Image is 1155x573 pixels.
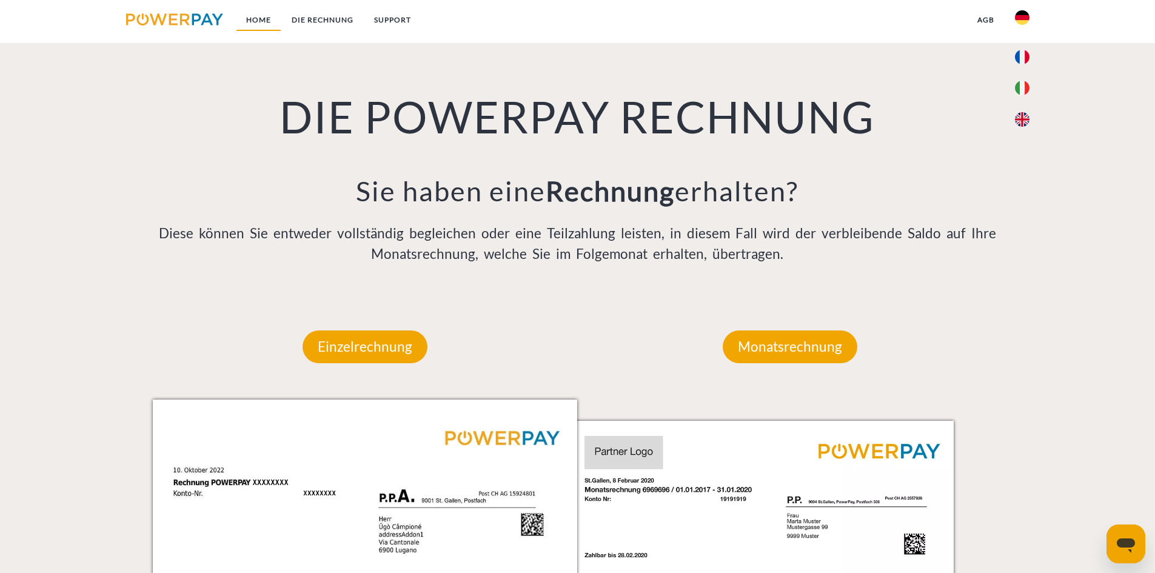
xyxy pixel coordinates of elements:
p: Monatsrechnung [723,330,857,363]
a: Home [236,9,281,31]
b: Rechnung [546,175,675,207]
p: Diese können Sie entweder vollständig begleichen oder eine Teilzahlung leisten, in diesem Fall wi... [153,223,1003,264]
img: it [1015,81,1029,95]
h1: DIE POWERPAY RECHNUNG [153,89,1003,144]
img: en [1015,112,1029,127]
a: DIE RECHNUNG [281,9,364,31]
img: de [1015,10,1029,25]
a: SUPPORT [364,9,421,31]
p: Einzelrechnung [303,330,427,363]
img: fr [1015,50,1029,64]
a: agb [967,9,1005,31]
img: logo-powerpay.svg [126,13,224,25]
iframe: Schaltfläche zum Öffnen des Messaging-Fensters [1106,524,1145,563]
h3: Sie haben eine erhalten? [153,174,1003,208]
